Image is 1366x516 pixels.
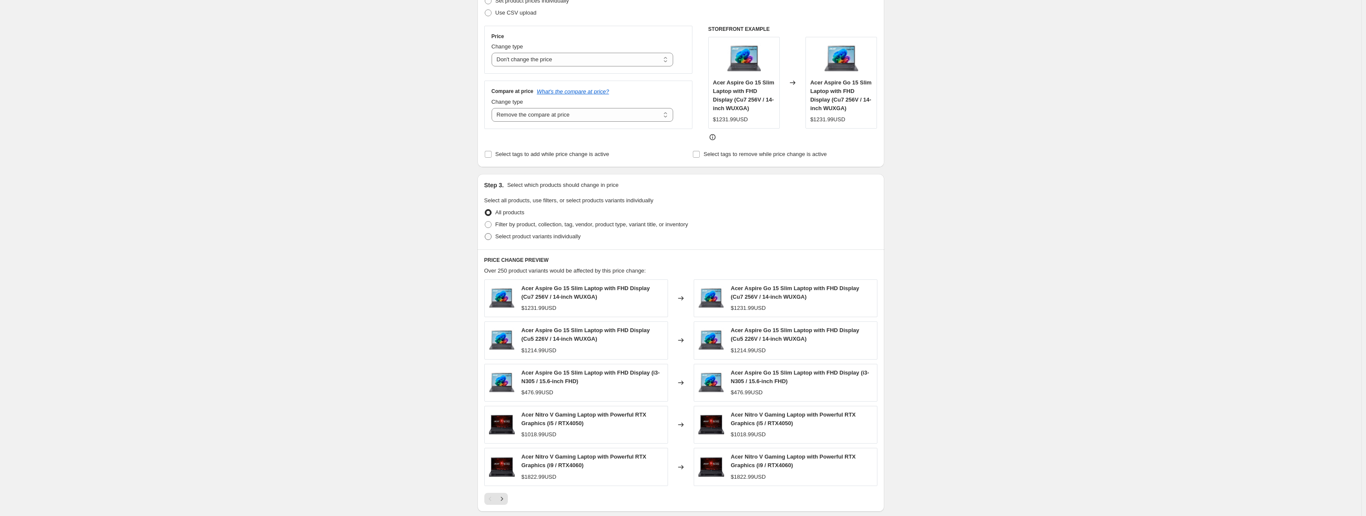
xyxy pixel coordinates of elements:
[731,411,856,426] span: Acer Nitro V Gaming Laptop with Powerful RTX Graphics (i5 / RTX4050)
[713,116,748,123] span: $1231.99USD
[492,88,534,95] h3: Compare at price
[489,454,515,480] img: 71F-Wcriq4L_929f7d18-ffdc-4f75-8a4a-e08a622e5e92_80x.jpg
[731,285,859,300] span: Acer Aspire Go 15 Slim Laptop with FHD Display (Cu7 256V / 14-inch WUXGA)
[537,88,609,95] button: What's the compare at price?
[522,389,553,396] span: $476.99USD
[496,493,508,505] button: Next
[731,453,856,468] span: Acer Nitro V Gaming Laptop with Powerful RTX Graphics (i9 / RTX4060)
[731,327,859,342] span: Acer Aspire Go 15 Slim Laptop with FHD Display (Cu5 226V / 14-inch WUXGA)
[810,116,845,123] span: $1231.99USD
[495,221,688,228] span: Filter by product, collection, tag, vendor, product type, variant title, or inventory
[731,389,763,396] span: $476.99USD
[484,493,508,505] nav: Pagination
[708,26,877,33] h6: STOREFRONT EXAMPLE
[495,209,525,216] span: All products
[495,9,537,16] span: Use CSV upload
[522,453,647,468] span: Acer Nitro V Gaming Laptop with Powerful RTX Graphics (i9 / RTX4060)
[495,151,609,157] span: Select tags to add while price change is active
[810,79,871,111] span: Acer Aspire Go 15 Slim Laptop with FHD Display (Cu7 256V / 14-inch WUXGA)
[824,42,859,76] img: 71_p3A4A-fL_80x.jpg
[522,285,650,300] span: Acer Aspire Go 15 Slim Laptop with FHD Display (Cu7 256V / 14-inch WUXGA)
[507,181,618,189] p: Select which products should change in price
[704,151,827,157] span: Select tags to remove while price change is active
[713,79,774,111] span: Acer Aspire Go 15 Slim Laptop with FHD Display (Cu7 256V / 14-inch WUXGA)
[698,370,724,396] img: 71_p3A4A-fL_80x.jpg
[731,369,869,384] span: Acer Aspire Go 15 Slim Laptop with FHD Display (i3-N305 / 15.6-inch FHD)
[492,99,523,105] span: Change type
[489,412,515,438] img: 71F-Wcriq4L_929f7d18-ffdc-4f75-8a4a-e08a622e5e92_80x.jpg
[522,327,650,342] span: Acer Aspire Go 15 Slim Laptop with FHD Display (Cu5 226V / 14-inch WUXGA)
[489,285,515,311] img: 71_p3A4A-fL_80x.jpg
[484,197,653,204] span: Select all products, use filters, or select products variants individually
[522,431,557,438] span: $1018.99USD
[727,42,761,76] img: 71_p3A4A-fL_80x.jpg
[698,412,724,438] img: 71F-Wcriq4L_929f7d18-ffdc-4f75-8a4a-e08a622e5e92_80x.jpg
[731,474,766,480] span: $1822.99USD
[492,33,504,40] h3: Price
[698,327,724,353] img: 71_p3A4A-fL_80x.jpg
[489,370,515,396] img: 71_p3A4A-fL_80x.jpg
[731,347,766,354] span: $1214.99USD
[731,431,766,438] span: $1018.99USD
[484,257,877,264] h6: PRICE CHANGE PREVIEW
[495,233,581,240] span: Select product variants individually
[522,369,660,384] span: Acer Aspire Go 15 Slim Laptop with FHD Display (i3-N305 / 15.6-inch FHD)
[489,327,515,353] img: 71_p3A4A-fL_80x.jpg
[492,43,523,50] span: Change type
[522,474,557,480] span: $1822.99USD
[522,411,647,426] span: Acer Nitro V Gaming Laptop with Powerful RTX Graphics (i5 / RTX4050)
[522,347,557,354] span: $1214.99USD
[698,454,724,480] img: 71F-Wcriq4L_929f7d18-ffdc-4f75-8a4a-e08a622e5e92_80x.jpg
[698,285,724,311] img: 71_p3A4A-fL_80x.jpg
[484,267,646,274] span: Over 250 product variants would be affected by this price change:
[522,305,557,311] span: $1231.99USD
[484,181,504,189] h2: Step 3.
[731,305,766,311] span: $1231.99USD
